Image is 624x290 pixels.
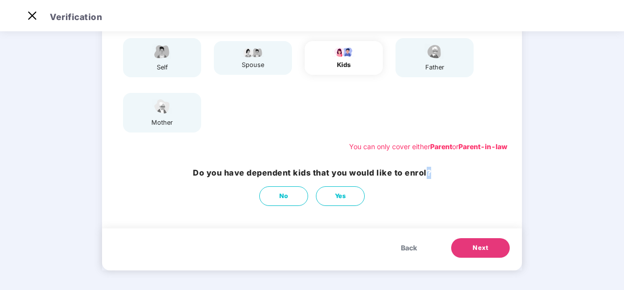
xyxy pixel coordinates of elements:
[241,60,265,70] div: spouse
[150,98,174,115] img: svg+xml;base64,PHN2ZyB4bWxucz0iaHR0cDovL3d3dy53My5vcmcvMjAwMC9zdmciIHdpZHRoPSI1NCIgaGVpZ2h0PSIzOC...
[335,191,346,201] span: Yes
[391,238,427,258] button: Back
[279,191,289,201] span: No
[193,167,431,179] h3: Do you have dependent kids that you would like to enrol?
[241,46,265,58] img: svg+xml;base64,PHN2ZyB4bWxucz0iaHR0cDovL3d3dy53My5vcmcvMjAwMC9zdmciIHdpZHRoPSI5Ny44OTciIGhlaWdodD...
[473,243,488,253] span: Next
[150,43,174,60] img: svg+xml;base64,PHN2ZyBpZD0iRW1wbG95ZWVfbWFsZSIgeG1sbnM9Imh0dHA6Ly93d3cudzMub3JnLzIwMDAvc3ZnIiB3aW...
[259,186,308,206] button: No
[150,118,174,128] div: mother
[150,63,174,72] div: self
[422,43,447,60] img: svg+xml;base64,PHN2ZyBpZD0iRmF0aGVyX2ljb24iIHhtbG5zPSJodHRwOi8vd3d3LnczLm9yZy8yMDAwL3N2ZyIgeG1sbn...
[422,63,447,72] div: father
[316,186,365,206] button: Yes
[332,46,356,58] img: svg+xml;base64,PHN2ZyB4bWxucz0iaHR0cDovL3d3dy53My5vcmcvMjAwMC9zdmciIHdpZHRoPSI3OS4wMzciIGhlaWdodD...
[430,142,452,151] b: Parent
[458,142,507,151] b: Parent-in-law
[349,141,507,152] div: You can only cover either or
[401,243,417,253] span: Back
[451,238,510,258] button: Next
[332,60,356,70] div: kids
